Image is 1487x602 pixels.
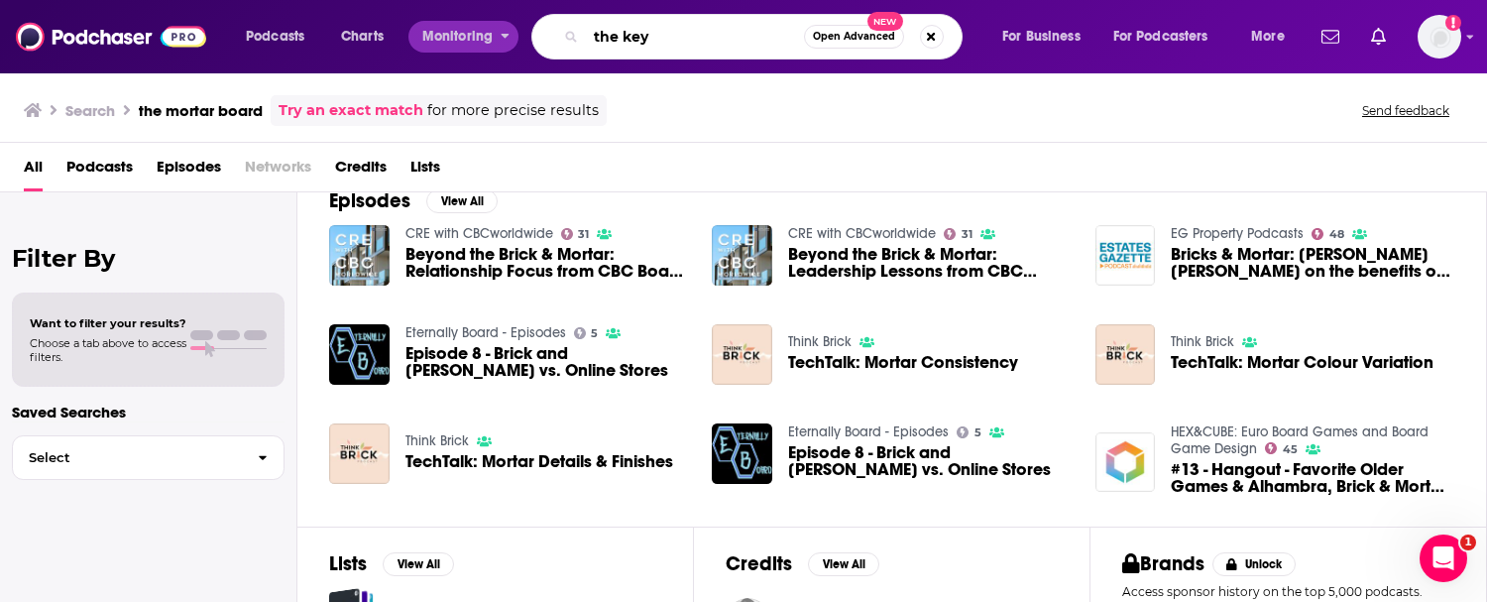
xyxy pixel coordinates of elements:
[329,551,367,576] h2: Lists
[1418,15,1461,59] span: Logged in as systemsteam
[405,246,689,280] span: Beyond the Brick & Mortar: Relationship Focus from CBC Board of Advisors Member, [PERSON_NAME]
[788,246,1072,280] span: Beyond the Brick & Mortar: Leadership Lessons from CBC Board of Advisors Member, [PERSON_NAME]
[808,552,879,576] button: View All
[1171,225,1304,242] a: EG Property Podcasts
[13,451,242,464] span: Select
[988,21,1105,53] button: open menu
[1314,20,1347,54] a: Show notifications dropdown
[591,329,598,338] span: 5
[788,423,949,440] a: Eternally Board - Episodes
[65,101,115,120] h3: Search
[944,228,972,240] a: 31
[335,151,387,191] a: Credits
[550,14,981,60] div: Search podcasts, credits, & more...
[1171,461,1454,495] a: #13 - Hangout - Favorite Older Games & Alhambra, Brick & Mortar, Sagrada, Azul, Point Salad
[426,189,498,213] button: View All
[1095,225,1156,286] img: Bricks & Mortar: Hollis’s Katherine Beisler on the benefits of its new junior board
[1420,535,1467,582] iframe: Intercom live chat
[427,99,599,122] span: for more precise results
[12,403,285,421] p: Saved Searches
[957,426,981,438] a: 5
[1095,324,1156,385] img: TechTalk: Mortar Colour Variation
[30,336,186,364] span: Choose a tab above to access filters.
[232,21,330,53] button: open menu
[16,18,206,56] img: Podchaser - Follow, Share and Rate Podcasts
[788,354,1018,371] span: TechTalk: Mortar Consistency
[329,188,410,213] h2: Episodes
[788,246,1072,280] a: Beyond the Brick & Mortar: Leadership Lessons from CBC Board of Advisors Member, Molly Hamrick
[12,435,285,480] button: Select
[410,151,440,191] a: Lists
[586,21,804,53] input: Search podcasts, credits, & more...
[1171,333,1234,350] a: Think Brick
[329,225,390,286] img: Beyond the Brick & Mortar: Relationship Focus from CBC Board of Advisors Member, Bob Fredrickson
[1265,442,1298,454] a: 45
[813,32,895,42] span: Open Advanced
[422,23,493,51] span: Monitoring
[1113,23,1208,51] span: For Podcasters
[405,225,553,242] a: CRE with CBCworldwide
[157,151,221,191] a: Episodes
[329,324,390,385] img: Episode 8 - Brick and Mortar vs. Online Stores
[341,23,384,51] span: Charts
[788,333,852,350] a: Think Brick
[1171,246,1454,280] span: Bricks & Mortar: [PERSON_NAME] [PERSON_NAME] on the benefits of its new junior board
[405,345,689,379] span: Episode 8 - Brick and [PERSON_NAME] vs. Online Stores
[383,552,454,576] button: View All
[712,324,772,385] img: TechTalk: Mortar Consistency
[405,345,689,379] a: Episode 8 - Brick and Mortar vs. Online Stores
[408,21,518,53] button: open menu
[30,316,186,330] span: Want to filter your results?
[1212,552,1297,576] button: Unlock
[12,244,285,273] h2: Filter By
[962,230,972,239] span: 31
[578,230,589,239] span: 31
[328,21,396,53] a: Charts
[712,225,772,286] img: Beyond the Brick & Mortar: Leadership Lessons from CBC Board of Advisors Member, Molly Hamrick
[1122,584,1454,599] p: Access sponsor history on the top 5,000 podcasts.
[329,551,454,576] a: ListsView All
[1100,21,1237,53] button: open menu
[405,432,469,449] a: Think Brick
[804,25,904,49] button: Open AdvancedNew
[974,428,981,437] span: 5
[1002,23,1081,51] span: For Business
[1251,23,1285,51] span: More
[1122,551,1204,576] h2: Brands
[245,151,311,191] span: Networks
[405,453,673,470] span: TechTalk: Mortar Details & Finishes
[139,101,263,120] h3: the mortar board
[788,444,1072,478] a: Episode 8 - Brick and Mortar vs. Online Stores
[1095,432,1156,493] img: #13 - Hangout - Favorite Older Games & Alhambra, Brick & Mortar, Sagrada, Azul, Point Salad
[1356,102,1455,119] button: Send feedback
[1363,20,1394,54] a: Show notifications dropdown
[1460,535,1476,550] span: 1
[712,423,772,484] img: Episode 8 - Brick and Mortar vs. Online Stores
[1237,21,1310,53] button: open menu
[405,324,566,341] a: Eternally Board - Episodes
[788,444,1072,478] span: Episode 8 - Brick and [PERSON_NAME] vs. Online Stores
[329,423,390,484] img: TechTalk: Mortar Details & Finishes
[788,225,936,242] a: CRE with CBCworldwide
[561,228,590,240] a: 31
[279,99,423,122] a: Try an exact match
[66,151,133,191] a: Podcasts
[1171,246,1454,280] a: Bricks & Mortar: Hollis’s Katherine Beisler on the benefits of its new junior board
[726,551,879,576] a: CreditsView All
[1312,228,1344,240] a: 48
[405,246,689,280] a: Beyond the Brick & Mortar: Relationship Focus from CBC Board of Advisors Member, Bob Fredrickson
[1171,354,1433,371] a: TechTalk: Mortar Colour Variation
